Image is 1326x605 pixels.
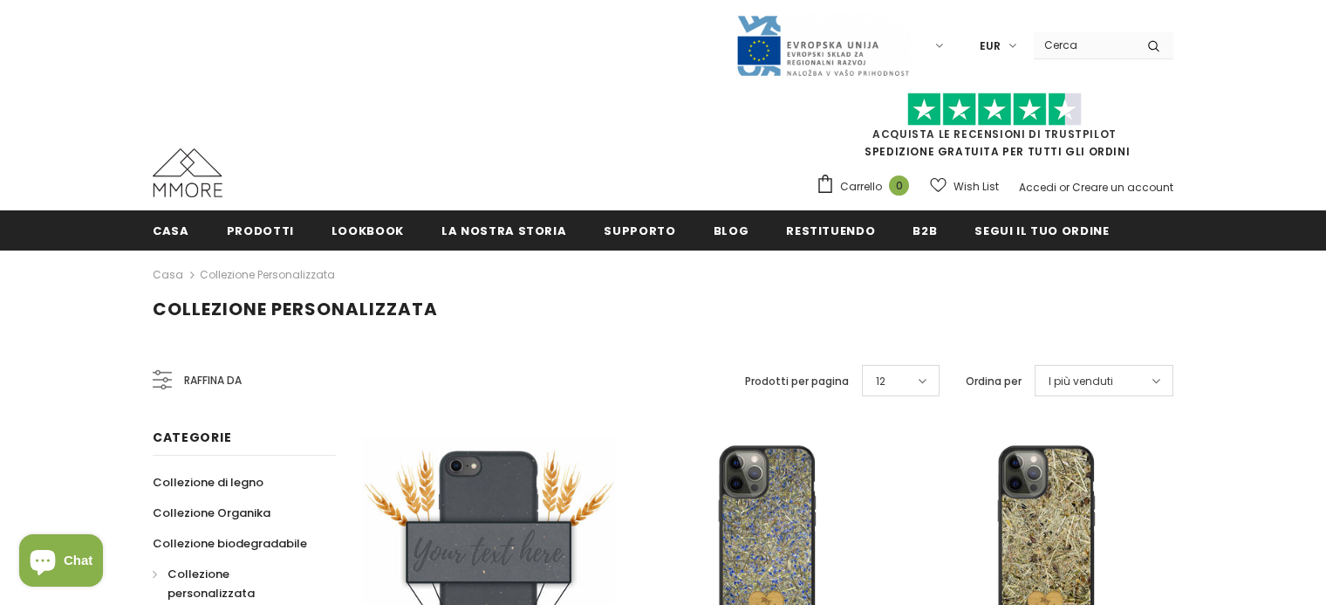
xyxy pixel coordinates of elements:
[227,223,294,239] span: Prodotti
[1049,373,1113,390] span: I più venduti
[153,505,270,521] span: Collezione Organika
[153,148,222,197] img: Casi MMORE
[912,210,937,250] a: B2B
[840,178,882,196] span: Carrello
[745,373,849,390] label: Prodotti per pagina
[816,174,918,200] a: Carrello 0
[735,38,910,52] a: Javni Razpis
[786,223,875,239] span: Restituendo
[876,373,885,390] span: 12
[966,373,1022,390] label: Ordina per
[153,474,263,491] span: Collezione di legno
[153,210,189,250] a: Casa
[153,429,231,446] span: Categorie
[153,297,438,321] span: Collezione personalizzata
[331,210,404,250] a: Lookbook
[735,14,910,78] img: Javni Razpis
[1019,180,1056,195] a: Accedi
[889,175,909,196] span: 0
[974,223,1109,239] span: Segui il tuo ordine
[441,210,566,250] a: La nostra storia
[980,38,1001,55] span: EUR
[331,223,404,239] span: Lookbook
[153,498,270,528] a: Collezione Organika
[714,210,749,250] a: Blog
[1059,180,1070,195] span: or
[153,467,263,498] a: Collezione di legno
[930,171,999,202] a: Wish List
[153,223,189,239] span: Casa
[1034,32,1134,58] input: Search Site
[786,210,875,250] a: Restituendo
[912,223,937,239] span: B2B
[714,223,749,239] span: Blog
[604,223,675,239] span: supporto
[227,210,294,250] a: Prodotti
[816,100,1173,159] span: SPEDIZIONE GRATUITA PER TUTTI GLI ORDINI
[907,93,1082,127] img: Fidati di Pilot Stars
[14,534,108,591] inbox-online-store-chat: Shopify online store chat
[184,371,242,390] span: Raffina da
[953,178,999,196] span: Wish List
[974,210,1109,250] a: Segui il tuo ordine
[1072,180,1173,195] a: Creare un account
[167,566,255,602] span: Collezione personalizzata
[872,127,1117,141] a: Acquista le recensioni di TrustPilot
[153,535,307,552] span: Collezione biodegradabile
[441,223,566,239] span: La nostra storia
[200,267,335,282] a: Collezione personalizzata
[153,528,307,559] a: Collezione biodegradabile
[153,265,183,285] a: Casa
[604,210,675,250] a: supporto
